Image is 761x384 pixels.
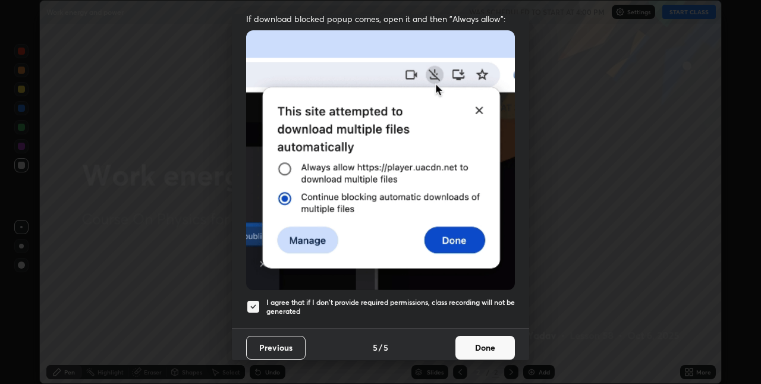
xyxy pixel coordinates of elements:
h5: I agree that if I don't provide required permissions, class recording will not be generated [266,298,515,316]
h4: 5 [373,341,378,354]
img: downloads-permission-blocked.gif [246,30,515,290]
button: Previous [246,336,306,360]
span: If download blocked popup comes, open it and then "Always allow": [246,13,515,24]
button: Done [455,336,515,360]
h4: 5 [383,341,388,354]
h4: / [379,341,382,354]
